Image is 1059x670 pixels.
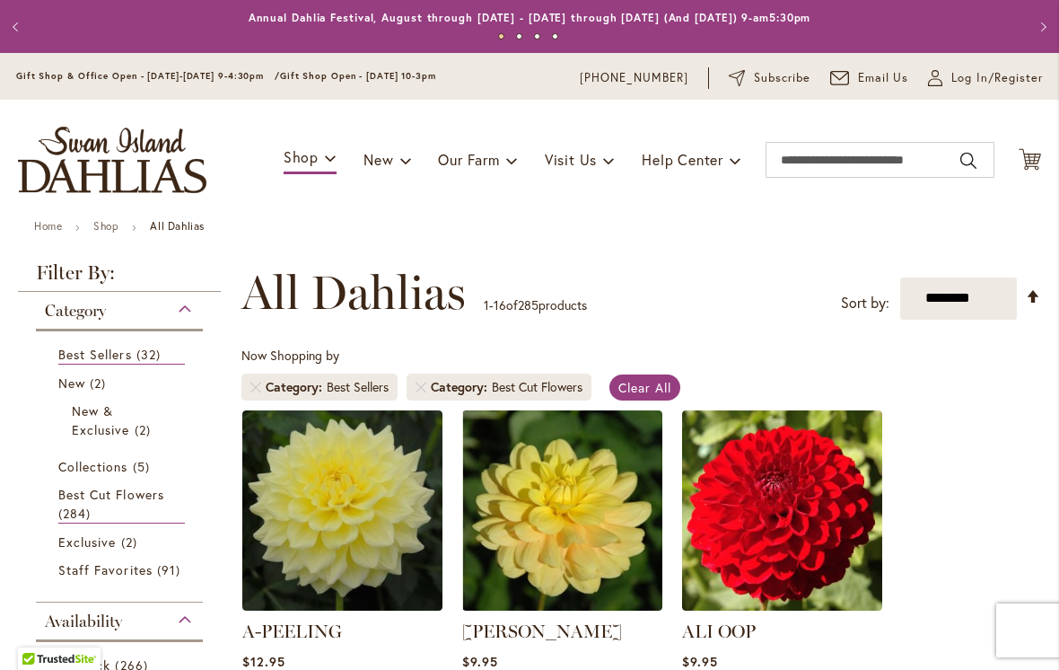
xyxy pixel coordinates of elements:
span: Availability [45,612,122,631]
span: Category [266,378,327,396]
span: 2 [135,420,155,439]
span: Log In/Register [951,69,1043,87]
button: 2 of 4 [516,33,522,40]
strong: All Dahlias [150,219,205,233]
span: Collections [58,458,128,475]
span: 1 [484,296,489,313]
a: Clear All [609,375,680,401]
a: Home [34,219,62,233]
a: Best Sellers [58,345,185,365]
span: 285 [518,296,538,313]
a: Annual Dahlia Festival, August through [DATE] - [DATE] through [DATE] (And [DATE]) 9-am5:30pm [249,11,811,24]
span: New [58,375,85,392]
button: Next [1023,9,1059,45]
span: New & Exclusive [72,402,129,438]
span: New [363,150,393,169]
a: store logo [18,127,206,193]
button: 4 of 4 [552,33,558,40]
span: 2 [90,374,110,392]
span: Category [431,378,492,396]
a: Exclusive [58,533,185,551]
span: Shop [284,147,319,166]
a: Collections [58,457,185,476]
button: 3 of 4 [534,33,540,40]
span: Category [45,301,106,321]
span: 5 [133,457,154,476]
span: 32 [136,345,165,364]
div: Best Cut Flowers [492,378,582,396]
a: A-PEELING [242,621,342,642]
a: Email Us [830,69,909,87]
span: $12.95 [242,653,285,670]
a: Remove Category Best Cut Flowers [416,382,426,392]
span: Clear All [618,379,671,396]
span: 16 [494,296,506,313]
strong: Filter By: [18,263,221,292]
span: $9.95 [462,653,498,670]
span: $9.95 [682,653,718,670]
a: ALI OOP [682,597,882,614]
span: Visit Us [545,150,597,169]
div: Best Sellers [327,378,389,396]
img: ALI OOP [682,410,882,611]
a: ALI OOP [682,621,756,642]
span: Email Us [858,69,909,87]
a: [PERSON_NAME] [462,621,622,642]
a: New [58,374,185,392]
span: Gift Shop Open - [DATE] 10-3pm [280,70,436,82]
a: Remove Category Best Sellers [250,382,261,392]
button: 1 of 4 [498,33,504,40]
img: AHOY MATEY [462,410,662,611]
span: Staff Favorites [58,561,153,578]
a: Log In/Register [928,69,1043,87]
span: Subscribe [754,69,810,87]
a: [PHONE_NUMBER] [580,69,688,87]
span: Gift Shop & Office Open - [DATE]-[DATE] 9-4:30pm / [16,70,280,82]
span: 91 [157,560,185,579]
span: Best Sellers [58,346,132,363]
span: Help Center [642,150,723,169]
a: Staff Favorites [58,560,185,579]
span: Exclusive [58,533,116,551]
a: Best Cut Flowers [58,485,185,524]
a: Subscribe [729,69,810,87]
span: Now Shopping by [241,347,339,364]
span: All Dahlias [241,266,466,320]
img: A-Peeling [242,410,442,611]
span: 284 [58,504,95,523]
span: 2 [121,533,142,551]
span: Our Farm [438,150,499,169]
p: - of products [484,291,587,320]
a: New &amp; Exclusive [72,401,171,439]
a: Shop [93,219,118,233]
span: Best Cut Flowers [58,486,164,503]
a: A-Peeling [242,597,442,614]
a: AHOY MATEY [462,597,662,614]
label: Sort by: [841,287,889,320]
